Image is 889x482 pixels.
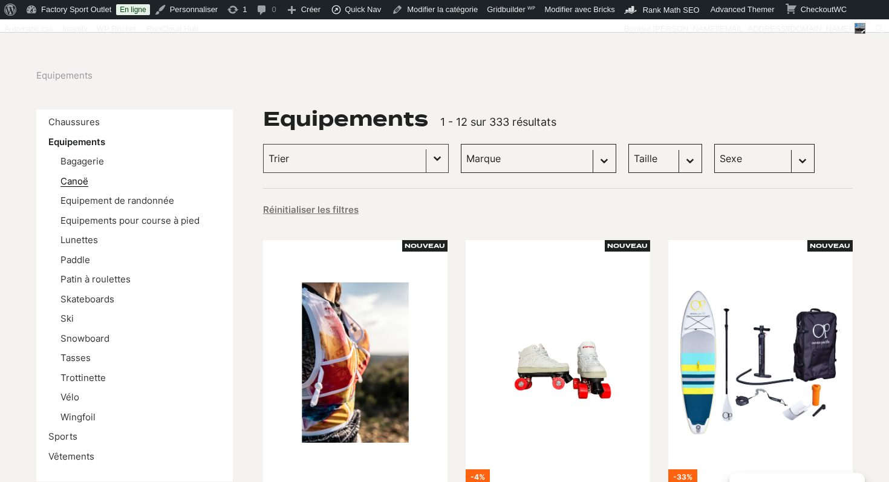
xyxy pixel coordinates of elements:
a: WP Rocket [93,19,141,39]
a: Bagagerie [60,155,104,167]
a: Equipement de randonnée [60,195,174,206]
input: Trier [269,151,421,166]
a: Sports [48,431,77,442]
span: 1 - 12 sur 333 résultats [440,116,556,128]
h1: Equipements [263,109,428,129]
a: Patin à roulettes [60,273,131,285]
a: Skateboards [60,293,114,305]
a: Bonjour, [620,19,870,39]
a: En ligne [116,4,149,15]
span: Rank Math SEO [643,5,700,15]
button: Basculer la liste [426,145,448,172]
span: Equipements [36,69,93,83]
a: Equipements [48,136,105,148]
a: Canoë [60,175,88,187]
a: Paddle [60,254,90,265]
a: Lunettes [60,234,98,246]
a: Snowboard [60,333,109,344]
a: Trottinette [60,372,106,383]
a: Ski [60,313,74,324]
a: Vêtements [48,451,94,462]
a: Imagify [58,19,93,39]
nav: breadcrumbs [36,69,93,83]
a: Chaussures [48,116,100,128]
a: Equipements pour course à pied [60,215,200,226]
a: Wingfoil [60,411,96,423]
a: Tasses [60,352,91,363]
div: RunCloud Hub [141,19,204,39]
button: Réinitialiser les filtres [263,204,359,216]
span: [PERSON_NAME][EMAIL_ADDRESS][DOMAIN_NAME] [653,24,851,33]
a: Vélo [60,391,79,403]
